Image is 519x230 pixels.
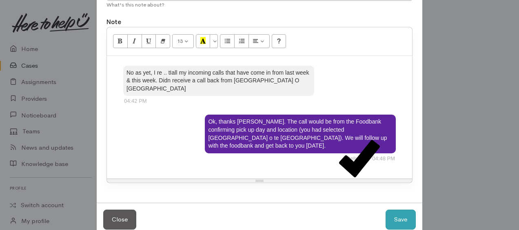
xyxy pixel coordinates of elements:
div: No as yet, I re .. tIall my incoming calls that have come in from last week & this week. Didn rec... [123,66,314,96]
button: Help [272,34,286,48]
span: Delivered [346,155,369,161]
button: Close [103,210,136,230]
button: Paragraph [248,34,270,48]
div: 04:42 PM [124,97,313,105]
button: Italic (CTRL+I) [127,34,142,48]
button: Unordered list (CTRL+SHIFT+NUM7) [220,34,235,48]
label: Note [106,18,121,27]
button: More Color [210,34,218,48]
button: Bold (CTRL+B) [113,34,128,48]
div: • 04:48 PM [206,155,395,162]
span: 13 [177,38,183,44]
button: Underline (CTRL+U) [142,34,156,48]
button: Recent Color [196,34,211,48]
button: Remove Font Style (CTRL+\) [155,34,170,48]
div: Ok, thanks [PERSON_NAME]. The call would be from the Foodbank confirming pick up day and location... [205,115,396,153]
button: Save [386,210,416,230]
button: Ordered list (CTRL+SHIFT+NUM8) [234,34,249,48]
div: Resize [107,179,412,183]
div: What's this note about? [106,1,413,9]
button: Font Size [172,34,194,48]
